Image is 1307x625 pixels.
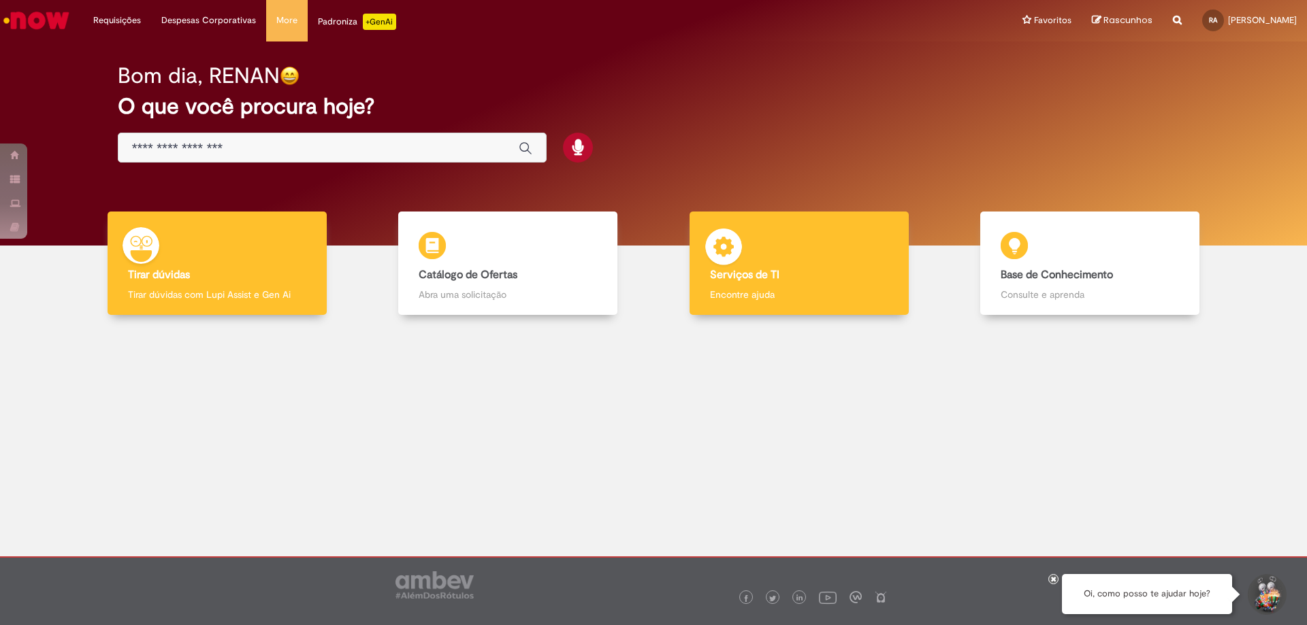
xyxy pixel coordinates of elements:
p: +GenAi [363,14,396,30]
span: Despesas Corporativas [161,14,256,27]
span: RA [1209,16,1217,24]
b: Tirar dúvidas [128,268,190,282]
b: Serviços de TI [710,268,779,282]
img: logo_footer_youtube.png [819,588,837,606]
h2: Bom dia, RENAN [118,64,280,88]
a: Serviços de TI Encontre ajuda [653,212,945,316]
h2: O que você procura hoje? [118,95,1190,118]
img: logo_footer_linkedin.png [796,594,803,603]
span: More [276,14,297,27]
img: logo_footer_twitter.png [769,595,776,602]
span: [PERSON_NAME] [1228,14,1297,26]
p: Consulte e aprenda [1001,288,1179,301]
a: Rascunhos [1092,14,1152,27]
a: Tirar dúvidas Tirar dúvidas com Lupi Assist e Gen Ai [71,212,363,316]
a: Base de Conhecimento Consulte e aprenda [945,212,1236,316]
img: logo_footer_workplace.png [850,591,862,603]
img: ServiceNow [1,7,71,34]
b: Base de Conhecimento [1001,268,1113,282]
b: Catálogo de Ofertas [419,268,517,282]
span: Requisições [93,14,141,27]
p: Tirar dúvidas com Lupi Assist e Gen Ai [128,288,306,301]
p: Encontre ajuda [710,288,888,301]
img: logo_footer_facebook.png [743,595,749,602]
img: happy-face.png [280,66,300,86]
button: Iniciar Conversa de Suporte [1246,574,1287,615]
a: Catálogo de Ofertas Abra uma solicitação [363,212,654,316]
img: logo_footer_ambev_rotulo_gray.png [396,571,474,598]
p: Abra uma solicitação [419,288,597,301]
span: Rascunhos [1103,14,1152,27]
img: logo_footer_naosei.png [875,591,887,603]
div: Padroniza [318,14,396,30]
span: Favoritos [1034,14,1071,27]
div: Oi, como posso te ajudar hoje? [1062,574,1232,614]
